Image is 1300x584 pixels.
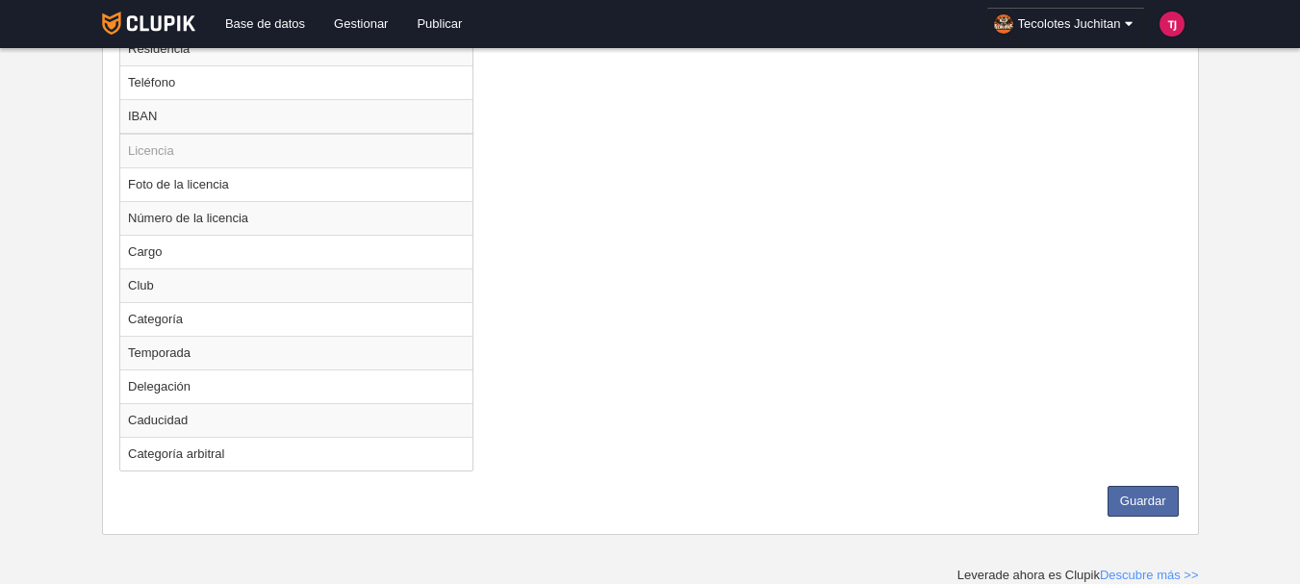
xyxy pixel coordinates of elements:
[102,12,195,35] img: Clupik
[1160,12,1185,37] img: c2l6ZT0zMHgzMCZmcz05JnRleHQ9VEomYmc9ZDgxYjYw.png
[986,8,1145,40] a: Tecolotes Juchitan
[120,336,472,369] td: Temporada
[120,65,472,99] td: Teléfono
[1018,14,1121,34] span: Tecolotes Juchitan
[957,567,1199,584] div: Leverade ahora es Clupik
[120,235,472,268] td: Cargo
[120,369,472,403] td: Delegación
[120,302,472,336] td: Categoría
[120,99,472,134] td: IBAN
[120,134,472,168] td: Licencia
[1100,568,1199,582] a: Descubre más >>
[120,201,472,235] td: Número de la licencia
[120,32,472,65] td: Residencia
[120,268,472,302] td: Club
[120,403,472,437] td: Caducidad
[120,167,472,201] td: Foto de la licencia
[120,437,472,470] td: Categoría arbitral
[1108,486,1179,517] button: Guardar
[994,14,1013,34] img: Oac40xtQcRXp.30x30.jpg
